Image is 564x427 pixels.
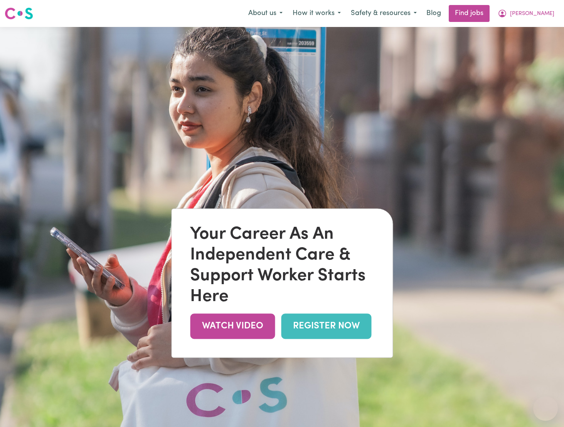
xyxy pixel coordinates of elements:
[510,10,554,18] span: [PERSON_NAME]
[190,224,374,308] div: Your Career As An Independent Care & Support Worker Starts Here
[5,7,33,20] img: Careseekers logo
[533,396,558,421] iframe: Button to launch messaging window
[243,5,288,22] button: About us
[190,314,275,339] a: WATCH VIDEO
[5,5,33,22] a: Careseekers logo
[449,5,490,22] a: Find jobs
[493,5,559,22] button: My Account
[288,5,346,22] button: How it works
[346,5,422,22] button: Safety & resources
[422,5,446,22] a: Blog
[281,314,371,339] a: REGISTER NOW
